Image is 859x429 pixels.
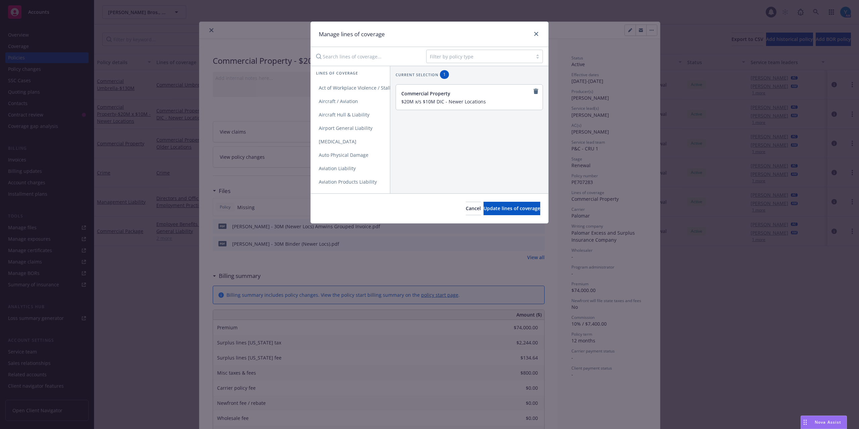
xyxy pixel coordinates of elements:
[311,165,364,172] span: Aviation Liability
[311,125,381,131] span: Airport General Liability
[801,416,809,429] div: Drag to move
[443,71,446,78] span: 1
[311,152,376,158] span: Auto Physical Damage
[311,85,423,91] span: Act of Workplace Violence / Stalking Threat
[532,30,540,38] a: close
[466,205,481,211] span: Cancel
[311,192,364,198] span: Blanket Accident
[312,50,421,63] input: Search lines of coverage...
[396,72,439,78] span: Current selection
[401,98,536,104] input: Add a display name...
[801,416,847,429] button: Nova Assist
[311,138,364,145] span: [MEDICAL_DATA]
[316,70,358,76] span: Lines of coverage
[319,30,385,39] h1: Manage lines of coverage
[466,202,481,215] button: Cancel
[815,419,841,425] span: Nova Assist
[311,98,366,104] span: Aircraft / Aviation
[484,202,540,215] button: Update lines of coverage
[401,90,536,97] div: Commercial Property
[311,179,385,185] span: Aviation Products Liability
[484,205,540,211] span: Update lines of coverage
[532,87,540,95] a: remove
[311,111,377,118] span: Aircraft Hull & Liability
